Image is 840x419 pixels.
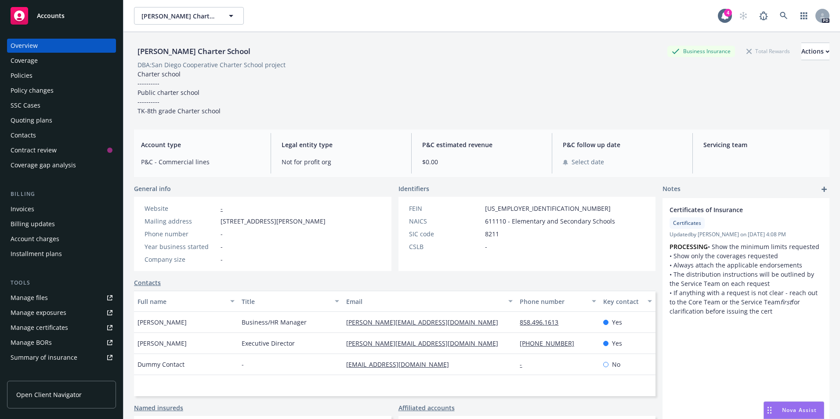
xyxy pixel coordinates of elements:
a: SSC Cases [7,98,116,112]
a: [PHONE_NUMBER] [520,339,581,347]
a: Overview [7,39,116,53]
a: Contacts [134,278,161,287]
div: Manage exposures [11,306,66,320]
div: Certificates of InsuranceCertificatesUpdatedby [PERSON_NAME] on [DATE] 4:08 PMPROCESSING• Show th... [663,198,829,323]
span: [US_EMPLOYER_IDENTIFICATION_NUMBER] [485,204,611,213]
div: Coverage gap analysis [11,158,76,172]
div: [PERSON_NAME] Charter School [134,46,254,57]
span: - [242,360,244,369]
div: Account charges [11,232,59,246]
div: Contacts [11,128,36,142]
span: Accounts [37,12,65,19]
div: Key contact [603,297,642,306]
button: Key contact [600,291,655,312]
span: Account type [141,140,260,149]
div: Contract review [11,143,57,157]
span: Dummy Contact [138,360,185,369]
span: [PERSON_NAME] [138,318,187,327]
div: Overview [11,39,38,53]
div: DBA: San Diego Cooperative Charter School project [138,60,286,69]
a: Installment plans [7,247,116,261]
a: [PERSON_NAME][EMAIL_ADDRESS][DOMAIN_NAME] [346,318,505,326]
span: Updated by [PERSON_NAME] on [DATE] 4:08 PM [670,231,822,238]
strong: PROCESSING [670,242,708,251]
div: Coverage [11,54,38,68]
span: Certificates of Insurance [670,205,800,214]
a: Policy changes [7,83,116,98]
span: [PERSON_NAME] Charter School [141,11,217,21]
span: General info [134,184,171,193]
span: Certificates [673,219,701,227]
button: Email [343,291,517,312]
a: Summary of insurance [7,350,116,365]
div: Billing updates [11,217,55,231]
div: Summary of insurance [11,350,77,365]
div: Year business started [145,242,217,251]
span: - [485,242,487,251]
button: Title [238,291,342,312]
a: Accounts [7,4,116,28]
a: Start snowing [735,7,752,25]
span: Select date [572,157,604,166]
div: Manage BORs [11,336,52,350]
a: [PERSON_NAME][EMAIL_ADDRESS][DOMAIN_NAME] [346,339,505,347]
span: - [221,255,223,264]
div: Tools [7,278,116,287]
div: Billing [7,190,116,199]
span: - [221,242,223,251]
span: P&C - Commercial lines [141,157,260,166]
div: Total Rewards [742,46,794,57]
a: Coverage gap analysis [7,158,116,172]
div: FEIN [409,204,482,213]
span: Executive Director [242,339,295,348]
span: $0.00 [422,157,541,166]
span: Nova Assist [782,406,817,414]
div: Website [145,204,217,213]
div: Title [242,297,329,306]
span: P&C estimated revenue [422,140,541,149]
a: Manage exposures [7,306,116,320]
div: Invoices [11,202,34,216]
a: Contacts [7,128,116,142]
div: Drag to move [764,402,775,419]
button: Actions [801,43,829,60]
a: Affiliated accounts [398,403,455,412]
span: Open Client Navigator [16,390,82,399]
button: Phone number [516,291,600,312]
div: 4 [724,9,732,17]
span: Identifiers [398,184,429,193]
a: Invoices [7,202,116,216]
span: P&C follow up date [563,140,682,149]
span: Yes [612,339,622,348]
div: Phone number [520,297,587,306]
a: Billing updates [7,217,116,231]
div: Policy changes [11,83,54,98]
span: Servicing team [703,140,822,149]
span: [STREET_ADDRESS][PERSON_NAME] [221,217,326,226]
div: Manage files [11,291,48,305]
a: Account charges [7,232,116,246]
a: 858.496.1613 [520,318,565,326]
div: Full name [138,297,225,306]
span: Not for profit org [282,157,401,166]
button: Nova Assist [764,401,824,419]
span: Legal entity type [282,140,401,149]
span: 8211 [485,229,499,238]
span: - [221,229,223,238]
a: Manage certificates [7,321,116,335]
div: Company size [145,255,217,264]
div: Policies [11,69,33,83]
span: Yes [612,318,622,327]
div: CSLB [409,242,482,251]
a: [EMAIL_ADDRESS][DOMAIN_NAME] [346,360,456,368]
span: Charter school ---------- Public charter school ---------- TK-8th grade Charter school [138,70,221,115]
a: Manage BORs [7,336,116,350]
span: 611110 - Elementary and Secondary Schools [485,217,615,226]
a: add [819,184,829,195]
a: - [221,204,223,213]
div: Mailing address [145,217,217,226]
em: first [780,298,792,306]
div: Email [346,297,503,306]
div: Business Insurance [667,46,735,57]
